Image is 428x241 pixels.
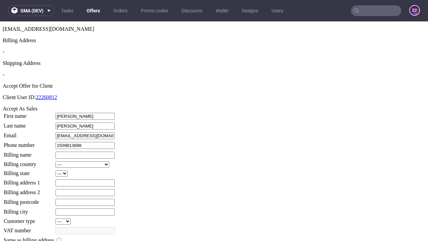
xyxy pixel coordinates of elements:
div: Shipping Address [3,39,425,45]
td: VAT number [3,206,55,213]
span: sma (dev) [20,8,43,13]
td: Billing postcode [3,177,55,185]
a: Designs [238,5,262,16]
td: Customer type [3,196,55,204]
td: Same as billing address [3,215,55,223]
td: Billing country [3,140,55,147]
td: Phone number [3,120,55,128]
a: Promo codes [137,5,172,16]
a: Users [267,5,287,16]
a: 22260812 [36,73,57,79]
button: sma (dev) [8,5,55,16]
td: Billing name [3,130,55,138]
td: Billing city [3,187,55,194]
figcaption: e2 [410,6,419,15]
span: [EMAIL_ADDRESS][DOMAIN_NAME] [3,5,94,10]
a: Wallet [212,5,232,16]
a: Tasks [57,5,77,16]
td: First name [3,91,55,99]
a: Offers [83,5,104,16]
a: Discounts [178,5,206,16]
td: Billing state [3,149,55,156]
span: - [3,27,4,33]
div: Accept As Sales [3,84,425,90]
a: Orders [109,5,131,16]
td: Last name [3,101,55,108]
p: Client User ID: [3,73,425,79]
div: Accept Offer for Client [3,62,425,68]
td: Billing address 2 [3,167,55,175]
div: Billing Address [3,16,425,22]
td: Email [3,110,55,118]
td: Billing address 1 [3,158,55,165]
span: - [3,50,4,56]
